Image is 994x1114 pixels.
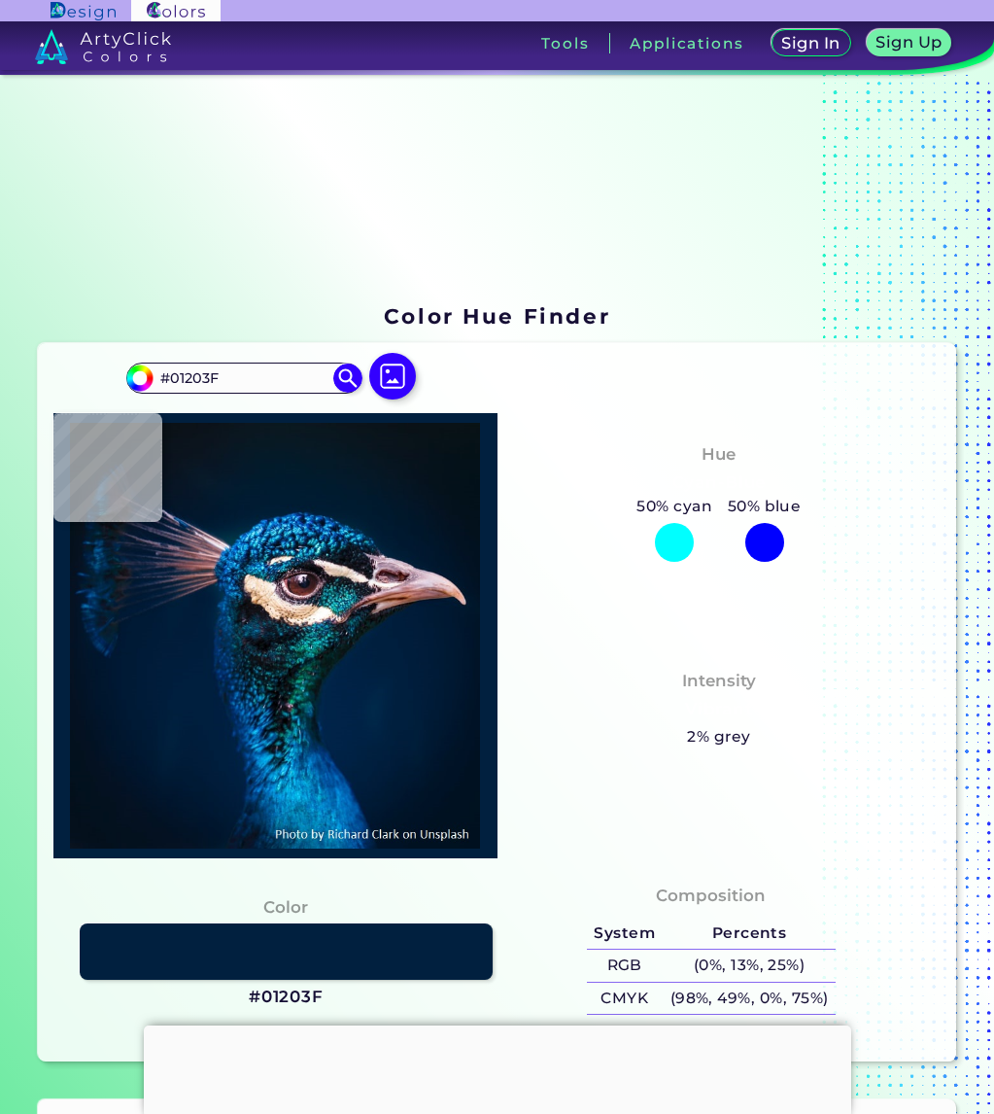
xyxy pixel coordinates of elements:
h3: Cyan-Blue [664,471,773,495]
img: icon search [333,364,362,393]
h5: (98%, 49%, 0%, 75%) [663,983,836,1015]
h5: Sign Up [876,34,942,50]
h5: 2% grey [687,724,750,749]
a: Sign Up [867,30,950,57]
h3: Tools [541,36,589,51]
iframe: Advertisement [30,97,955,297]
iframe: Advertisement [144,1026,851,1113]
h3: #01203F [249,986,324,1009]
h3: Vibrant [677,698,762,721]
h4: Composition [656,882,766,910]
h4: Hue [702,440,736,469]
img: icon picture [369,353,416,400]
h5: Sign In [782,35,840,51]
h4: Color [263,893,308,922]
img: ArtyClick Design logo [51,2,116,20]
h5: Percents [663,918,836,950]
h5: System [587,918,663,950]
img: logo_artyclick_colors_white.svg [35,29,172,64]
h4: Intensity [682,667,756,695]
h5: RGB [587,950,663,982]
h5: 50% cyan [630,494,720,519]
h5: (0%, 13%, 25%) [663,950,836,982]
h3: Applications [630,36,743,51]
input: type color.. [154,365,334,391]
h1: Color Hue Finder [384,301,610,331]
img: img_pavlin.jpg [63,423,488,849]
h5: CMYK [587,983,663,1015]
a: Sign In [772,30,850,57]
h5: 50% blue [720,494,808,519]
